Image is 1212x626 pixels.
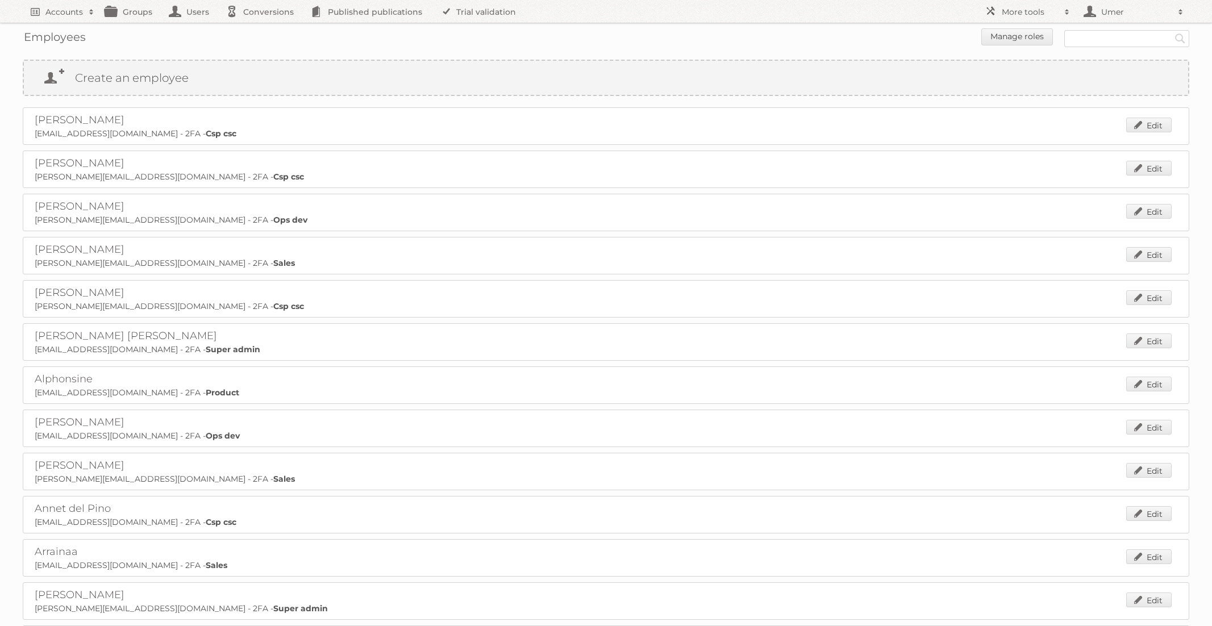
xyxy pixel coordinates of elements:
a: Arrainaa [35,545,78,558]
h2: More tools [1002,6,1059,18]
p: [EMAIL_ADDRESS][DOMAIN_NAME] - 2FA - [35,387,1177,398]
a: Edit [1126,161,1172,176]
a: [PERSON_NAME] [PERSON_NAME] [35,329,217,342]
p: [EMAIL_ADDRESS][DOMAIN_NAME] - 2FA - [35,128,1177,139]
a: Edit [1126,247,1172,262]
a: Annet del Pino [35,502,111,515]
a: Edit [1126,204,1172,219]
p: [PERSON_NAME][EMAIL_ADDRESS][DOMAIN_NAME] - 2FA - [35,474,1177,484]
a: [PERSON_NAME] [35,416,124,428]
p: [PERSON_NAME][EMAIL_ADDRESS][DOMAIN_NAME] - 2FA - [35,258,1177,268]
a: [PERSON_NAME] [35,157,124,169]
p: [PERSON_NAME][EMAIL_ADDRESS][DOMAIN_NAME] - 2FA - [35,603,1177,614]
a: [PERSON_NAME] [35,114,124,126]
a: Alphonsine [35,373,93,385]
h2: Accounts [45,6,83,18]
strong: Csp csc [273,172,304,182]
a: Edit [1126,506,1172,521]
a: [PERSON_NAME] [35,243,124,256]
p: [EMAIL_ADDRESS][DOMAIN_NAME] - 2FA - [35,560,1177,570]
strong: Csp csc [206,128,236,139]
a: Create an employee [24,61,1188,95]
a: Edit [1126,118,1172,132]
p: [PERSON_NAME][EMAIL_ADDRESS][DOMAIN_NAME] - 2FA - [35,172,1177,182]
input: Search [1172,30,1189,47]
a: [PERSON_NAME] [35,589,124,601]
a: Edit [1126,333,1172,348]
a: Edit [1126,463,1172,478]
strong: Super admin [206,344,260,354]
a: Manage roles [981,28,1053,45]
strong: Ops dev [273,215,307,225]
a: [PERSON_NAME] [35,200,124,212]
strong: Sales [273,474,295,484]
a: Edit [1126,549,1172,564]
strong: Csp csc [273,301,304,311]
p: [PERSON_NAME][EMAIL_ADDRESS][DOMAIN_NAME] - 2FA - [35,215,1177,225]
p: [EMAIL_ADDRESS][DOMAIN_NAME] - 2FA - [35,344,1177,354]
p: [EMAIL_ADDRESS][DOMAIN_NAME] - 2FA - [35,431,1177,441]
a: Edit [1126,592,1172,607]
strong: Csp csc [206,517,236,527]
p: [PERSON_NAME][EMAIL_ADDRESS][DOMAIN_NAME] - 2FA - [35,301,1177,311]
a: [PERSON_NAME] [35,286,124,299]
h2: Umer [1098,6,1172,18]
a: [PERSON_NAME] [35,459,124,471]
strong: Ops dev [206,431,240,441]
strong: Sales [273,258,295,268]
a: Edit [1126,290,1172,305]
a: Edit [1126,377,1172,391]
a: Edit [1126,420,1172,435]
strong: Sales [206,560,227,570]
strong: Super admin [273,603,328,614]
strong: Product [206,387,239,398]
p: [EMAIL_ADDRESS][DOMAIN_NAME] - 2FA - [35,517,1177,527]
